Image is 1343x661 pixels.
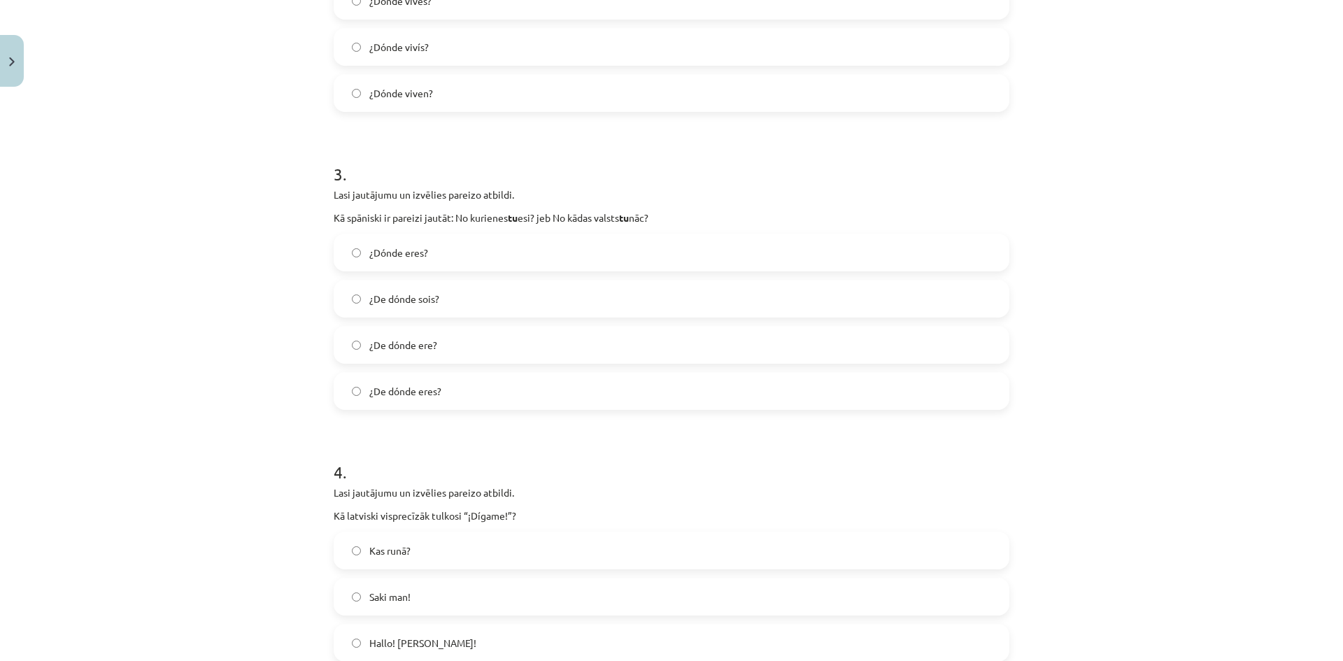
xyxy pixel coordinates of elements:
[352,387,361,396] input: ¿De dónde eres?
[352,43,361,52] input: ¿Dónde vivís?
[334,187,1009,202] p: Lasi jautājumu un izvēlies pareizo atbildi.
[369,384,441,399] span: ¿De dónde eres?
[369,246,428,260] span: ¿Dónde eres?
[369,86,433,101] span: ¿Dónde viven?
[352,89,361,98] input: ¿Dónde viven?
[352,341,361,350] input: ¿De dónde ere?
[369,40,429,55] span: ¿Dónde vivís?
[334,211,1009,225] p: Kā spāniski ir pareizi jautāt: No kurienes esi? jeb No kādas valsts nāc?
[352,294,361,304] input: ¿De dónde sois?
[508,211,518,224] strong: tu
[352,592,361,602] input: Saki man!
[352,639,361,648] input: Hallo! [PERSON_NAME]!
[334,140,1009,183] h1: 3 .
[334,509,1009,523] p: Kā latviski visprecīzāk tulkosi “¡Dígame!”?
[334,485,1009,500] p: Lasi jautājumu un izvēlies pareizo atbildi.
[352,248,361,257] input: ¿Dónde eres?
[352,546,361,555] input: Kas runā?
[9,57,15,66] img: icon-close-lesson-0947bae3869378f0d4975bcd49f059093ad1ed9edebbc8119c70593378902aed.svg
[334,438,1009,481] h1: 4 .
[369,338,437,353] span: ¿De dónde ere?
[369,636,476,651] span: Hallo! [PERSON_NAME]!
[369,543,411,558] span: Kas runā?
[369,590,411,604] span: Saki man!
[369,292,439,306] span: ¿De dónde sois?
[619,211,629,224] strong: tu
